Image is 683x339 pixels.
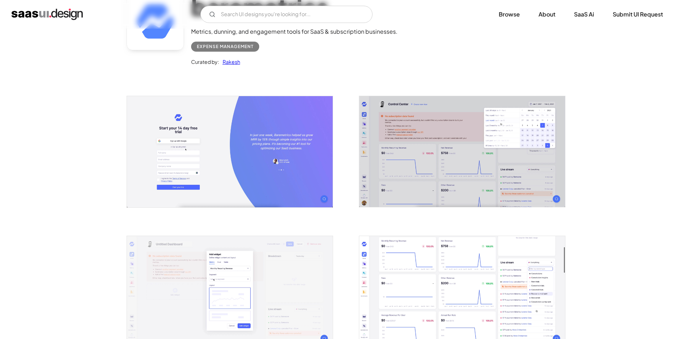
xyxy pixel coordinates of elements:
[565,6,603,22] a: SaaS Ai
[200,6,373,23] form: Email Form
[127,96,333,207] a: open lightbox
[127,96,333,207] img: 601e4a96c0f50b163aeec4f3_Baremetrics%20Signup.jpg
[197,42,253,51] div: Expense Management
[490,6,528,22] a: Browse
[604,6,672,22] a: Submit UI Request
[359,96,565,207] img: 601e4a966f3b55618f7d1d43_Baremetrics%20calendar%20selection%20ui.jpg
[219,57,240,66] a: Rakesh
[530,6,564,22] a: About
[200,6,373,23] input: Search UI designs you're looking for...
[191,57,219,66] div: Curated by:
[359,96,565,207] a: open lightbox
[11,9,83,20] a: home
[191,27,398,36] div: Metrics, dunning, and engagement tools for SaaS & subscription businesses.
